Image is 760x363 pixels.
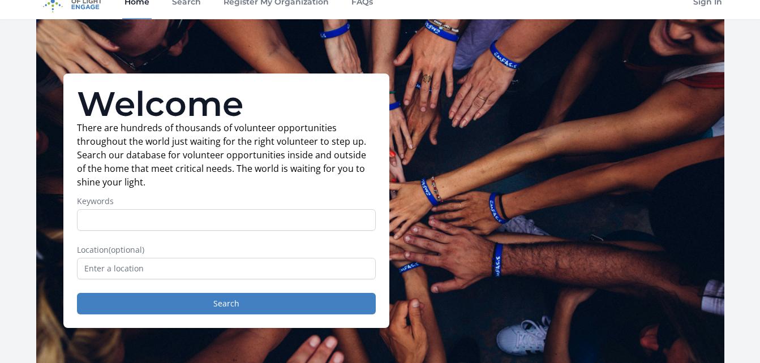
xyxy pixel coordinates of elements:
[77,244,376,256] label: Location
[77,121,376,189] p: There are hundreds of thousands of volunteer opportunities throughout the world just waiting for ...
[77,196,376,207] label: Keywords
[77,293,376,314] button: Search
[77,87,376,121] h1: Welcome
[77,258,376,279] input: Enter a location
[109,244,144,255] span: (optional)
